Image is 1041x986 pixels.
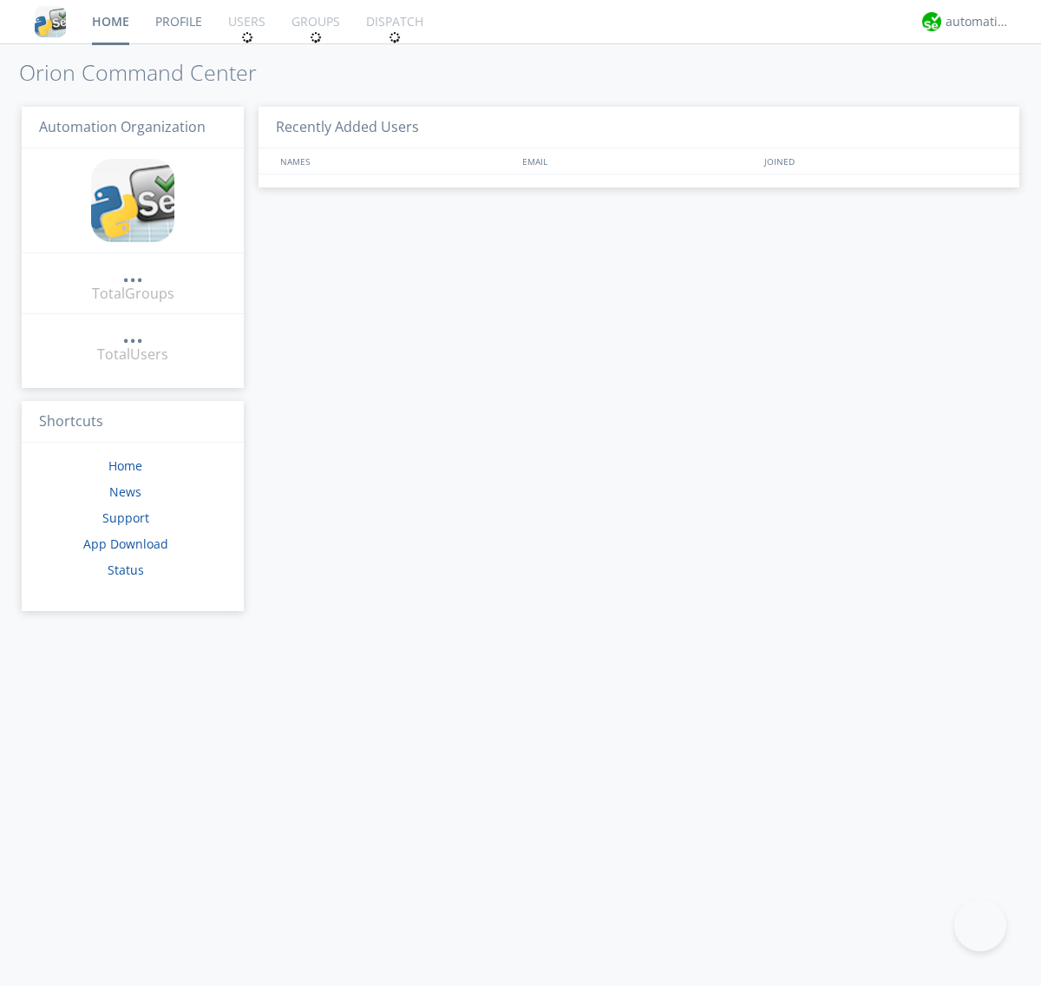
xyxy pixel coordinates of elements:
[122,325,143,342] div: ...
[102,509,149,526] a: Support
[922,12,941,31] img: d2d01cd9b4174d08988066c6d424eccd
[92,284,174,304] div: Total Groups
[35,6,66,37] img: cddb5a64eb264b2086981ab96f4c1ba7
[108,457,142,474] a: Home
[122,264,143,284] a: ...
[91,159,174,242] img: cddb5a64eb264b2086981ab96f4c1ba7
[518,148,760,174] div: EMAIL
[122,325,143,345] a: ...
[109,483,141,500] a: News
[954,899,1006,951] iframe: Toggle Customer Support
[39,117,206,136] span: Automation Organization
[122,264,143,281] div: ...
[389,31,401,43] img: spin.svg
[241,31,253,43] img: spin.svg
[97,345,168,365] div: Total Users
[83,536,168,552] a: App Download
[276,148,514,174] div: NAMES
[108,562,144,578] a: Status
[946,13,1011,30] div: automation+atlas
[22,401,244,444] h3: Shortcuts
[760,148,1003,174] div: JOINED
[259,107,1019,149] h3: Recently Added Users
[310,31,322,43] img: spin.svg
